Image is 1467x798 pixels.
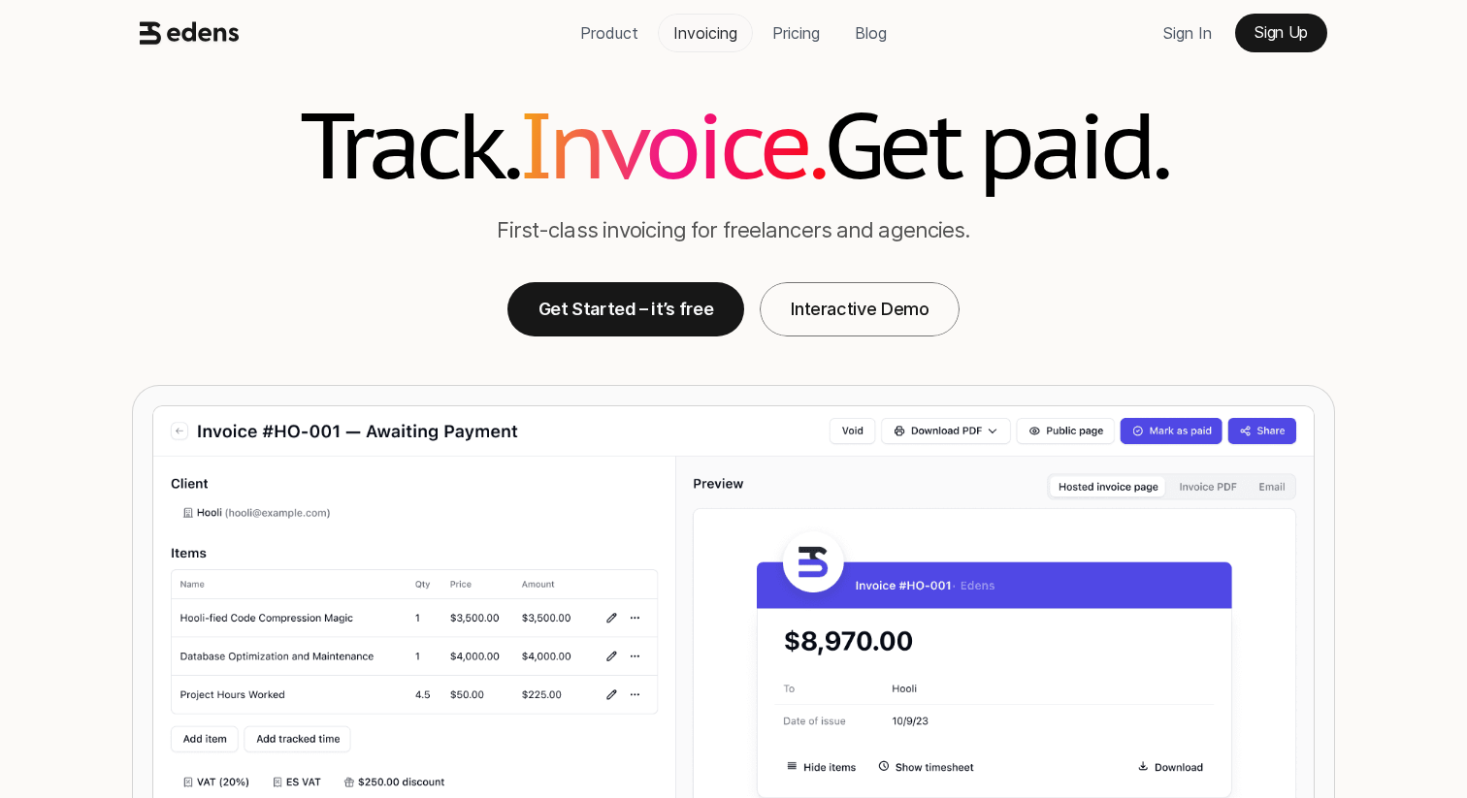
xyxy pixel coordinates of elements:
[538,299,714,319] p: Get Started – it’s free
[855,18,887,48] p: Blog
[300,95,518,193] h1: Track.
[824,95,1167,193] h1: Get paid.
[839,14,902,52] a: Blog
[565,14,654,52] a: Product
[757,14,835,52] a: Pricing
[1255,23,1308,42] p: Sign Up
[772,18,820,48] p: Pricing
[658,14,753,52] a: Invoicing
[1148,14,1227,52] a: Sign In
[507,282,745,336] a: Get Started – it’s free
[497,216,969,243] p: First-class invoicing for freelancers and agencies.
[1163,18,1212,48] p: Sign In
[507,84,834,205] span: Invoice.
[791,299,929,319] p: Interactive Demo
[1235,14,1327,52] a: Sign Up
[580,18,638,48] p: Product
[673,18,737,48] p: Invoicing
